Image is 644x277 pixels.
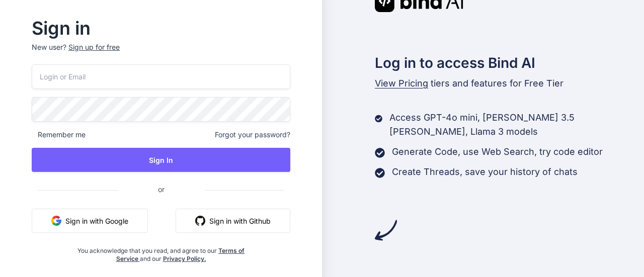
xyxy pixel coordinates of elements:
[32,64,290,89] input: Login or Email
[163,255,206,262] a: Privacy Policy.
[32,42,290,64] p: New user?
[68,42,120,52] div: Sign up for free
[32,209,148,233] button: Sign in with Google
[375,78,428,88] span: View Pricing
[118,177,205,202] span: or
[375,76,644,90] p: tiers and features for Free Tier
[195,216,205,226] img: github
[392,165,578,179] p: Create Threads, save your history of chats
[392,145,603,159] p: Generate Code, use Web Search, try code editor
[32,130,86,140] span: Remember me
[32,20,290,36] h2: Sign in
[32,148,290,172] button: Sign In
[389,111,644,139] p: Access GPT-4o mini, [PERSON_NAME] 3.5 [PERSON_NAME], Llama 3 models
[116,247,245,262] a: Terms of Service
[75,241,248,263] div: You acknowledge that you read, and agree to our and our
[215,130,290,140] span: Forgot your password?
[375,219,397,241] img: arrow
[176,209,290,233] button: Sign in with Github
[375,52,644,73] h2: Log in to access Bind AI
[51,216,61,226] img: google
